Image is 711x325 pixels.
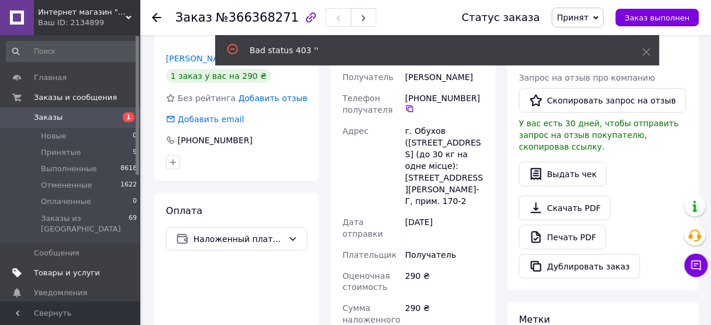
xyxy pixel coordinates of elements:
[120,180,137,191] span: 1622
[133,131,137,141] span: 0
[343,217,383,238] span: Дата отправки
[41,164,97,174] span: Выполненные
[152,12,161,23] div: Вернуться назад
[166,54,234,63] a: [PERSON_NAME]
[343,271,390,292] span: Оценочная стоимость
[519,73,655,82] span: Запрос на отзыв про компанию
[41,131,67,141] span: Новые
[625,13,690,22] span: Заказ выполнен
[166,69,271,83] div: 1 заказ у вас на 290 ₴
[519,225,606,250] a: Печать PDF
[462,12,540,23] div: Статус заказа
[250,44,613,56] div: Bad status 403 ''
[519,254,640,279] button: Дублировать заказ
[133,147,137,158] span: 9
[616,9,699,26] button: Заказ выполнен
[519,196,611,220] a: Скачать PDF
[403,244,486,265] div: Получатель
[403,120,486,212] div: г. Обухов ([STREET_ADDRESS] (до 30 кг на одне місце): [STREET_ADDRESS][PERSON_NAME]-Г, прим. 170-2
[194,233,284,246] span: Наложенный платеж
[123,112,134,122] span: 1
[519,119,679,151] span: У вас есть 30 дней, чтобы отправить запрос на отзыв покупателю, скопировав ссылку.
[239,94,308,103] span: Добавить отзыв
[166,205,202,216] span: Оплата
[41,180,92,191] span: Отмененные
[38,7,126,18] span: Интернет магазин "Сhinacomplex"
[343,250,397,260] span: Плательщик
[343,72,394,82] span: Получатель
[41,147,81,158] span: Принятые
[343,126,368,136] span: Адрес
[129,213,137,234] span: 69
[519,162,607,186] button: Выдать чек
[177,134,254,146] div: [PHONE_NUMBER]
[177,113,246,125] div: Добавить email
[34,248,80,258] span: Сообщения
[133,196,137,207] span: 0
[34,268,100,278] span: Товары и услуги
[216,11,299,25] span: №366368271
[519,88,686,113] button: Скопировать запрос на отзыв
[41,213,129,234] span: Заказы из [GEOGRAPHIC_DATA]
[38,18,140,28] div: Ваш ID: 2134899
[403,265,486,298] div: 290 ₴
[34,112,63,123] span: Заказы
[34,92,117,103] span: Заказы и сообщения
[405,92,484,113] div: [PHONE_NUMBER]
[403,67,486,88] div: [PERSON_NAME]
[41,196,91,207] span: Оплаченные
[6,41,138,62] input: Поиск
[175,11,212,25] span: Заказ
[165,113,246,125] div: Добавить email
[557,13,589,22] span: Принят
[685,254,708,277] button: Чат с покупателем
[178,94,236,103] span: Без рейтинга
[34,72,67,83] span: Главная
[34,288,87,298] span: Уведомления
[343,94,393,115] span: Телефон получателя
[120,164,137,174] span: 8618
[403,212,486,244] div: [DATE]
